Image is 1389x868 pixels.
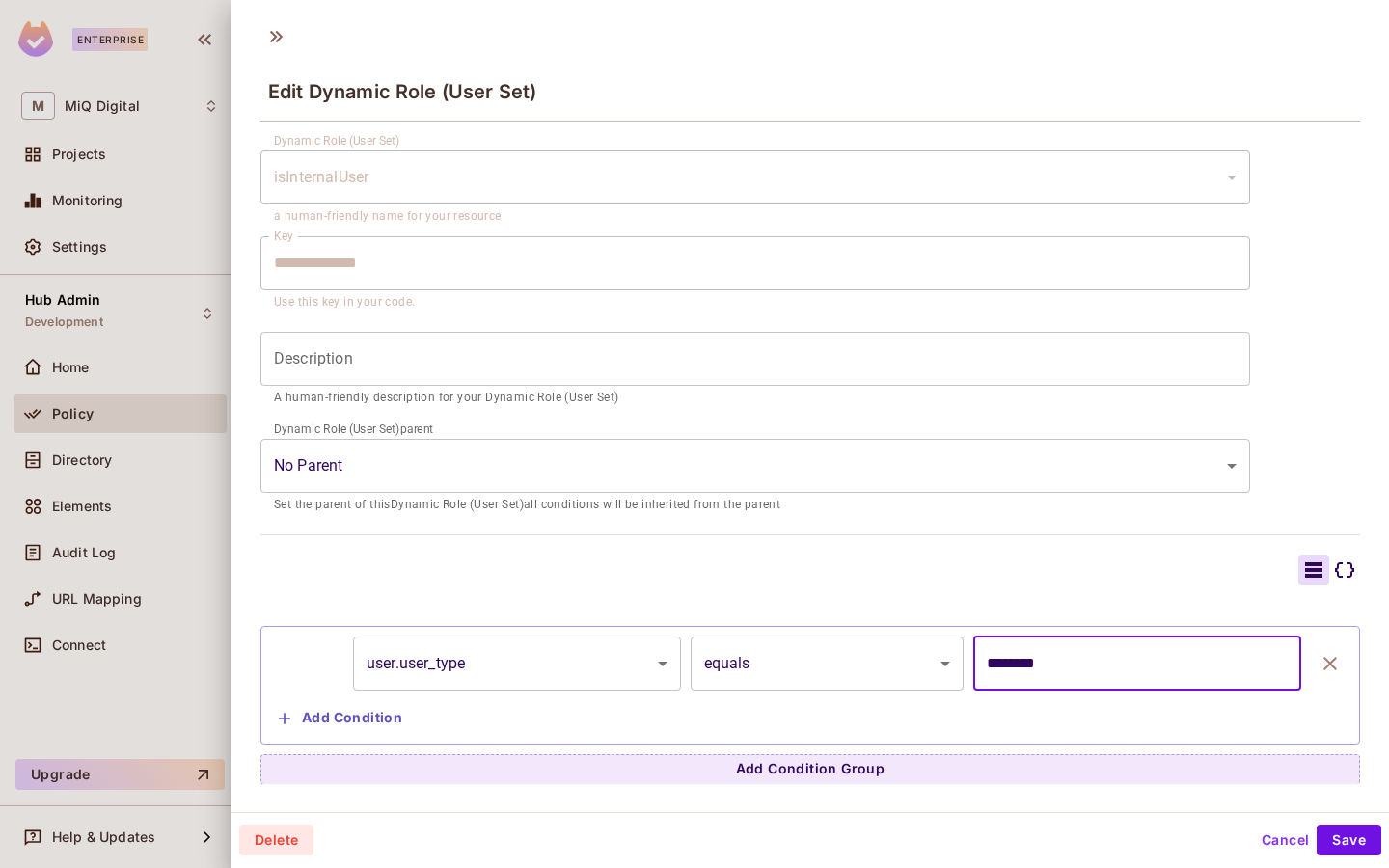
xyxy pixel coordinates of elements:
label: Dynamic Role (User Set) [274,132,400,149]
p: A human-friendly description for your Dynamic Role (User Set) [274,389,1237,408]
button: Add Condition [271,703,410,734]
div: equals [691,637,965,691]
label: Dynamic Role (User Set) parent [274,420,433,437]
div: Without label [260,439,1250,493]
button: Save [1317,825,1381,855]
button: Add Condition Group [260,754,1360,785]
div: user.user_type [353,637,681,691]
p: Use this key in your code. [274,293,1237,312]
button: Cancel [1254,825,1317,855]
span: Edit Dynamic Role (User Set) [268,80,536,103]
p: a human-friendly name for your resource [274,207,1237,227]
label: Key [274,228,293,244]
button: Delete [239,825,313,855]
div: Without label [260,150,1250,204]
p: Set the parent of this Dynamic Role (User Set) all conditions will be inherited from the parent [274,496,1237,515]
